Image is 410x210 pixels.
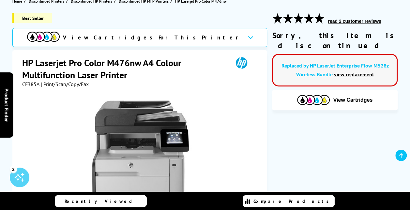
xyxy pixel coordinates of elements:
img: HP [226,57,256,69]
button: View Cartridges [277,95,393,105]
h1: HP Laserjet Pro Color M476nw A4 Colour Multifunction Laser Printer [22,57,227,81]
span: | Print/Scan/Copy/Fax [41,81,89,87]
span: Product Finder [3,88,10,122]
span: Compare Products [253,198,332,204]
span: Recently Viewed [65,198,139,204]
span: Best Seller [12,13,52,23]
button: read 2 customer reviews [326,18,383,24]
span: View Cartridges [333,97,372,103]
img: View Cartridges [27,32,60,42]
div: 2 [10,165,17,172]
img: Cartridges [297,95,330,105]
span: CF385A [22,81,39,87]
span: View Cartridges For This Printer [63,34,242,41]
a: view replacement [334,71,374,78]
a: Recently Viewed [55,195,147,207]
div: Sorry, this item is discontinued [272,30,398,51]
a: Compare Products [243,195,335,207]
a: Replaced by HP LaserJet Enterprise Flow M528z Wireless Bundle [281,62,388,78]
